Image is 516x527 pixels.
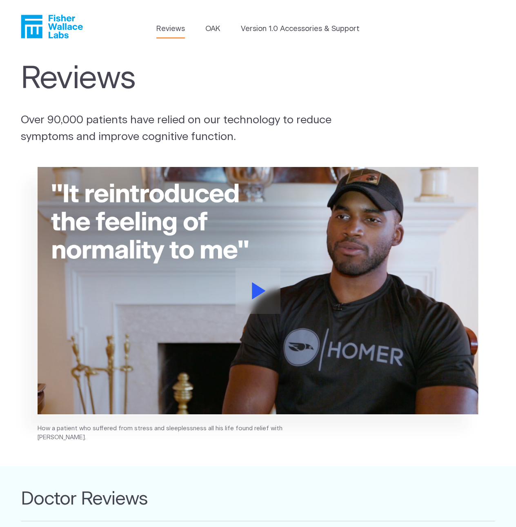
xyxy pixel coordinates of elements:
[21,488,496,521] h2: Doctor Reviews
[21,15,83,38] a: Fisher Wallace
[205,24,220,35] a: OAK
[156,24,185,35] a: Reviews
[21,112,340,145] p: Over 90,000 patients have relied on our technology to reduce symptoms and improve cognitive funct...
[21,60,347,97] h1: Reviews
[252,282,266,299] svg: Play
[241,24,360,35] a: Version 1.0 Accessories & Support
[38,424,303,443] figcaption: How a patient who suffered from stress and sleeplessness all his life found relief with [PERSON_N...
